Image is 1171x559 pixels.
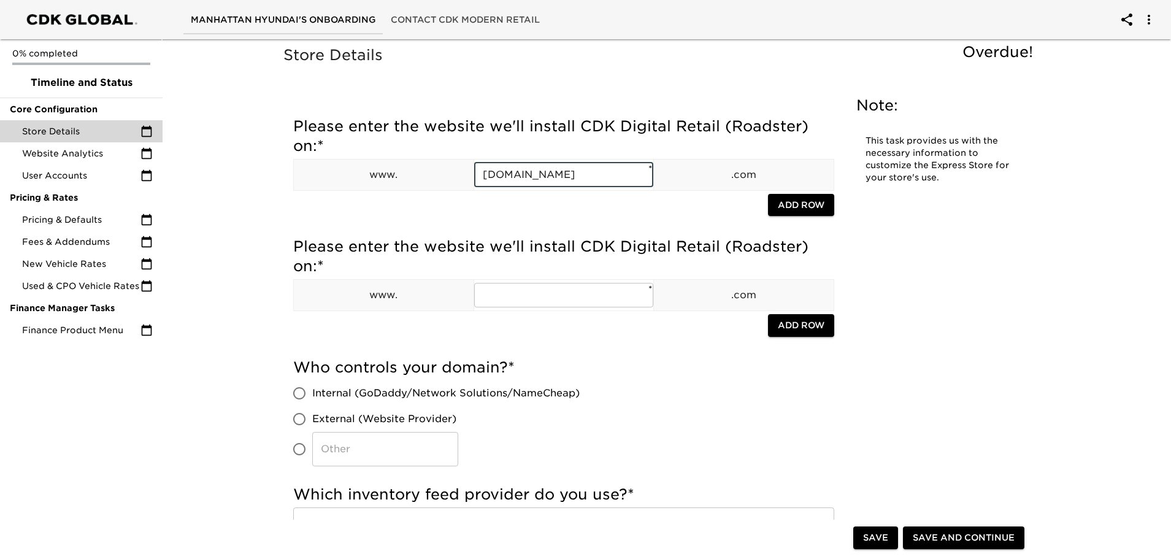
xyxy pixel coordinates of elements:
span: Save [863,531,888,546]
input: Other [312,432,458,466]
span: Store Details [22,125,140,137]
button: account of current user [1112,5,1142,34]
span: Contact CDK Modern Retail [391,12,540,28]
button: Add Row [768,314,834,337]
span: Pricing & Rates [10,191,153,204]
p: www. [294,288,474,303]
h5: Please enter the website we'll install CDK Digital Retail (Roadster) on: [293,237,834,276]
span: Save and Continue [913,531,1015,546]
span: Pricing & Defaults [22,214,140,226]
button: account of current user [1134,5,1164,34]
p: 0% completed [12,47,150,60]
span: Fees & Addendums [22,236,140,248]
p: www. [294,168,474,182]
h5: Who controls your domain? [293,358,834,377]
span: Used & CPO Vehicle Rates [22,280,140,292]
span: Finance Manager Tasks [10,302,153,314]
p: .com [654,168,834,182]
button: Save [853,527,898,550]
span: Overdue! [962,43,1033,61]
span: User Accounts [22,169,140,182]
span: Internal (GoDaddy/Network Solutions/NameCheap) [312,386,580,401]
span: External (Website Provider) [312,412,456,426]
button: Add Row [768,194,834,217]
span: Website Analytics [22,147,140,160]
p: .com [654,288,834,303]
button: Open [813,516,830,533]
span: Core Configuration [10,103,153,115]
span: Add Row [778,318,824,333]
h5: Please enter the website we'll install CDK Digital Retail (Roadster) on: [293,117,834,156]
span: Finance Product Menu [22,324,140,336]
span: Manhattan Hyundai's Onboarding [191,12,376,28]
p: This task provides us with the necessary information to customize the Express Store for your stor... [866,135,1013,184]
span: Timeline and Status [10,75,153,90]
h5: Which inventory feed provider do you use? [293,485,834,504]
h5: Store Details [283,45,1039,65]
span: New Vehicle Rates [22,258,140,270]
h5: Note: [856,96,1022,115]
span: Add Row [778,198,824,213]
button: Save and Continue [903,527,1024,550]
